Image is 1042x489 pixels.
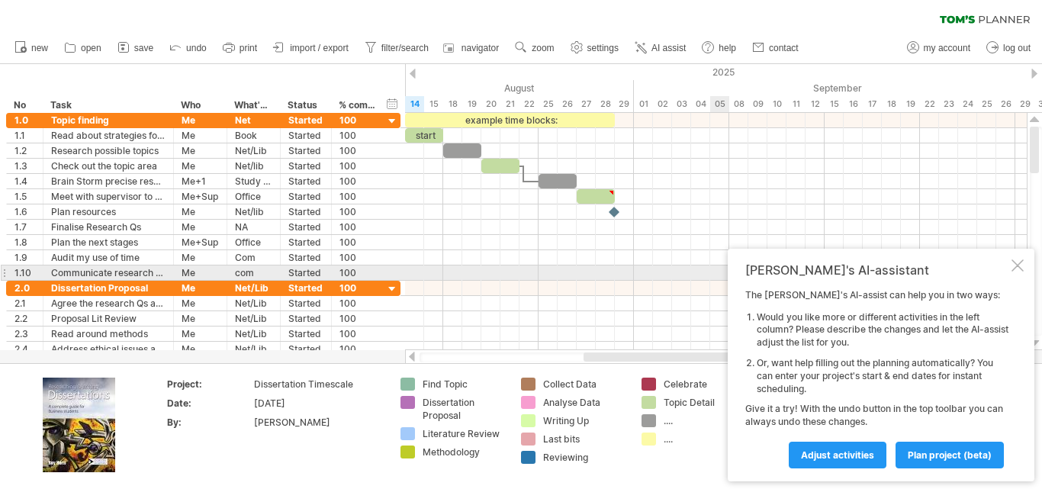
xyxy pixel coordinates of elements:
[235,189,272,204] div: Office
[958,96,977,112] div: Wednesday, 24 September 2025
[844,96,863,112] div: Tuesday, 16 September 2025
[339,143,376,158] div: 100
[288,98,323,113] div: Status
[664,433,747,446] div: ....
[1003,43,1031,53] span: log out
[511,38,558,58] a: zoom
[14,235,35,249] div: 1.8
[50,98,165,113] div: Task
[789,442,886,468] a: Adjust activities
[51,159,166,173] div: Check out the topic area
[539,96,558,112] div: Monday, 25 August 2025
[423,446,506,458] div: Methodology
[882,96,901,112] div: Thursday, 18 September 2025
[51,128,166,143] div: Read about strategies for finding a topic
[441,38,503,58] a: navigator
[806,96,825,112] div: Friday, 12 September 2025
[14,98,34,113] div: No
[288,250,323,265] div: Started
[182,204,219,219] div: Me
[748,96,767,112] div: Tuesday, 9 September 2025
[443,96,462,112] div: Monday, 18 August 2025
[288,327,323,341] div: Started
[381,43,429,53] span: filter/search
[254,416,382,429] div: [PERSON_NAME]
[31,43,48,53] span: new
[339,296,376,310] div: 100
[182,327,219,341] div: Me
[288,265,323,280] div: Started
[14,250,35,265] div: 1.9
[51,250,166,265] div: Audit my use of time
[51,220,166,234] div: Finalise Research Qs
[567,38,623,58] a: settings
[288,281,323,295] div: Started
[60,38,106,58] a: open
[543,396,626,409] div: Analyse Data
[11,38,53,58] a: new
[134,43,153,53] span: save
[235,204,272,219] div: Net/lib
[14,113,35,127] div: 1.0
[462,43,499,53] span: navigator
[182,311,219,326] div: Me
[664,414,747,427] div: ....
[339,250,376,265] div: 100
[219,38,262,58] a: print
[757,357,1008,395] li: Or, want help filling out the planning automatically? You can enter your project's start & end da...
[634,96,653,112] div: Monday, 1 September 2025
[519,96,539,112] div: Friday, 22 August 2025
[167,416,251,429] div: By:
[235,174,272,188] div: Study Room
[288,204,323,219] div: Started
[801,449,874,461] span: Adjust activities
[500,96,519,112] div: Thursday, 21 August 2025
[423,378,506,391] div: Find Topic
[234,98,272,113] div: What's needed
[664,396,747,409] div: Topic Detail
[167,397,251,410] div: Date:
[14,311,35,326] div: 2.2
[235,281,272,295] div: Net/Lib
[939,96,958,112] div: Tuesday, 23 September 2025
[672,96,691,112] div: Wednesday, 3 September 2025
[423,396,506,422] div: Dissertation Proposal
[235,296,272,310] div: Net/Lib
[423,427,506,440] div: Literature Review
[405,113,615,127] div: example time blocks:
[14,174,35,188] div: 1.4
[596,96,615,112] div: Thursday, 28 August 2025
[691,96,710,112] div: Thursday, 4 September 2025
[182,342,219,356] div: Me
[288,189,323,204] div: Started
[339,128,376,143] div: 100
[631,38,690,58] a: AI assist
[182,265,219,280] div: Me
[181,98,218,113] div: Who
[339,204,376,219] div: 100
[339,342,376,356] div: 100
[240,43,257,53] span: print
[14,342,35,356] div: 2.4
[182,220,219,234] div: Me
[288,311,323,326] div: Started
[339,327,376,341] div: 100
[167,378,251,391] div: Project:
[748,38,803,58] a: contact
[863,96,882,112] div: Wednesday, 17 September 2025
[710,96,729,112] div: Friday, 5 September 2025
[14,327,35,341] div: 2.3
[405,96,424,112] div: Thursday, 14 August 2025
[235,311,272,326] div: Net/Lib
[729,96,748,112] div: Monday, 8 September 2025
[757,311,1008,349] li: Would you like more or different activities in the left column? Please describe the changes and l...
[786,96,806,112] div: Thursday, 11 September 2025
[288,159,323,173] div: Started
[14,296,35,310] div: 2.1
[288,113,323,127] div: Started
[235,327,272,341] div: Net/Lib
[903,38,975,58] a: my account
[288,342,323,356] div: Started
[577,96,596,112] div: Wednesday, 27 August 2025
[182,189,219,204] div: Me+Sup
